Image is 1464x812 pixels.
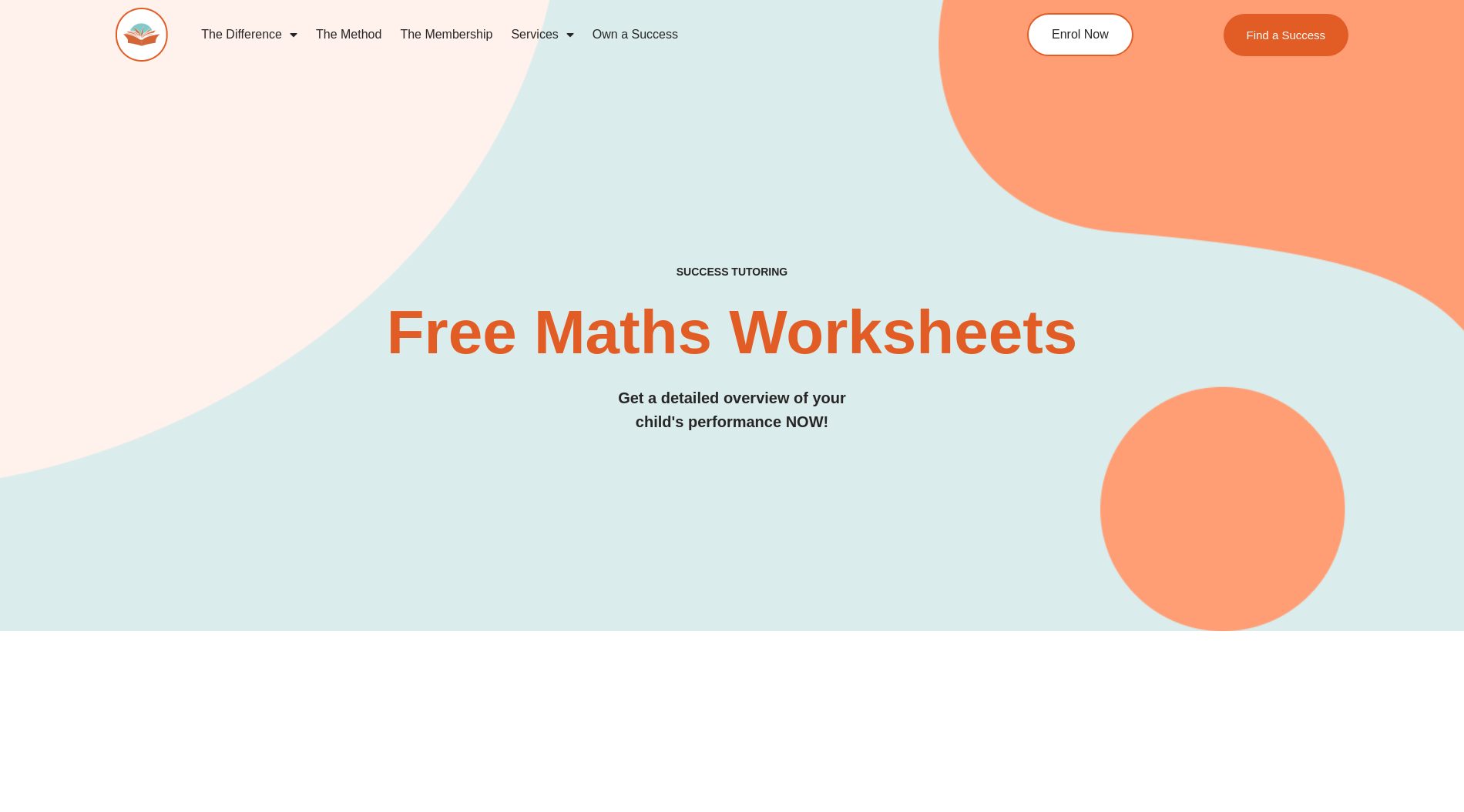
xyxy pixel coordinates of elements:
a: The Method [307,17,391,52]
nav: Menu [192,17,956,52]
h4: SUCCESS TUTORING​ [116,266,1348,279]
span: Enrol Now [1052,28,1109,41]
h3: Get a detailed overview of your child's performance NOW! [116,386,1348,434]
a: The Difference [192,17,307,52]
a: Enrol Now [1027,13,1133,56]
h2: Free Maths Worksheets​ [116,302,1348,363]
a: Services [502,17,583,52]
span: Find a Success [1246,29,1325,41]
a: Own a Success [583,17,687,52]
a: Find a Success [1223,14,1348,56]
a: The Membership [391,17,502,52]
